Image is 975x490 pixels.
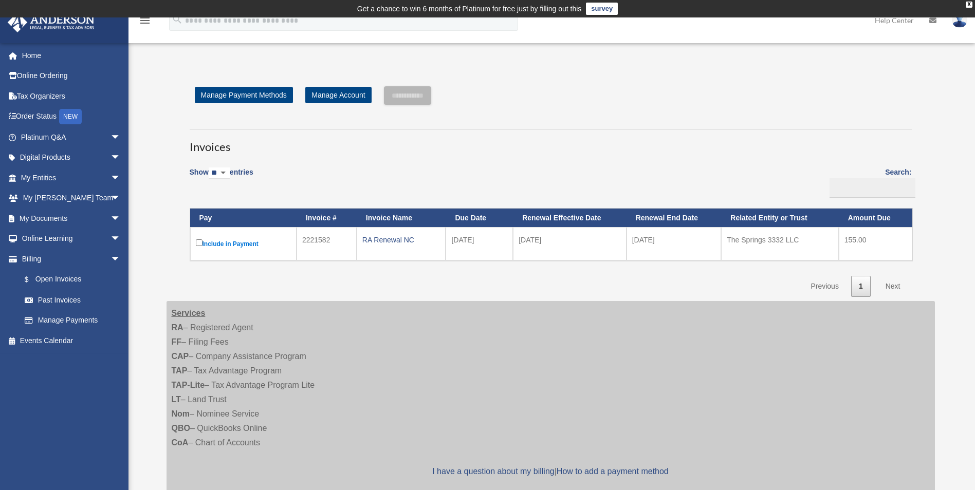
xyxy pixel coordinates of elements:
th: Renewal Effective Date: activate to sort column ascending [513,209,626,228]
td: 2221582 [297,227,357,260]
span: arrow_drop_down [111,208,131,229]
a: Past Invoices [14,290,131,310]
p: | [172,464,930,479]
div: close [966,2,972,8]
span: arrow_drop_down [111,229,131,250]
a: How to add a payment method [557,467,669,476]
a: Previous [803,276,846,297]
strong: CoA [172,438,189,447]
th: Invoice Name: activate to sort column ascending [357,209,446,228]
a: Platinum Q&Aarrow_drop_down [7,127,136,147]
a: Online Ordering [7,66,136,86]
a: My Entitiesarrow_drop_down [7,167,136,188]
span: arrow_drop_down [111,127,131,148]
a: My Documentsarrow_drop_down [7,208,136,229]
strong: CAP [172,352,189,361]
a: menu [139,18,151,27]
a: I have a question about my billing [432,467,554,476]
a: Manage Account [305,87,371,103]
div: NEW [59,109,82,124]
span: arrow_drop_down [111,147,131,168]
div: RA Renewal NC [362,233,440,247]
img: User Pic [952,13,967,28]
input: Include in Payment [196,239,203,246]
th: Renewal End Date: activate to sort column ascending [627,209,722,228]
strong: Services [172,309,206,317]
strong: Nom [172,409,190,418]
td: [DATE] [513,227,626,260]
th: Invoice #: activate to sort column ascending [297,209,357,228]
th: Amount Due: activate to sort column ascending [839,209,912,228]
strong: QBO [172,424,190,432]
a: Online Learningarrow_drop_down [7,229,136,249]
span: $ [30,273,35,286]
a: Events Calendar [7,330,136,351]
label: Search: [826,166,912,198]
a: survey [586,3,618,15]
i: search [172,14,183,25]
h3: Invoices [190,129,912,155]
td: [DATE] [446,227,513,260]
a: Digital Productsarrow_drop_down [7,147,136,168]
a: Tax Organizers [7,86,136,106]
strong: TAP [172,366,188,375]
label: Show entries [190,166,253,190]
strong: LT [172,395,181,404]
th: Pay: activate to sort column descending [190,209,297,228]
a: Manage Payments [14,310,131,331]
select: Showentries [209,167,230,179]
th: Related Entity or Trust: activate to sort column ascending [721,209,838,228]
input: Search: [830,178,915,198]
img: Anderson Advisors Platinum Portal [5,12,98,32]
a: Order StatusNEW [7,106,136,127]
th: Due Date: activate to sort column ascending [446,209,513,228]
a: 1 [851,276,871,297]
strong: TAP-Lite [172,381,205,389]
a: Home [7,45,136,66]
label: Include in Payment [196,237,291,250]
strong: FF [172,337,182,346]
span: arrow_drop_down [111,167,131,189]
span: arrow_drop_down [111,249,131,270]
span: arrow_drop_down [111,188,131,209]
td: [DATE] [627,227,722,260]
td: The Springs 3332 LLC [721,227,838,260]
i: menu [139,14,151,27]
a: Next [878,276,908,297]
a: Manage Payment Methods [195,87,293,103]
td: 155.00 [839,227,912,260]
a: Billingarrow_drop_down [7,249,131,269]
div: Get a chance to win 6 months of Platinum for free just by filling out this [357,3,582,15]
a: My [PERSON_NAME] Teamarrow_drop_down [7,188,136,209]
strong: RA [172,323,183,332]
a: $Open Invoices [14,269,126,290]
